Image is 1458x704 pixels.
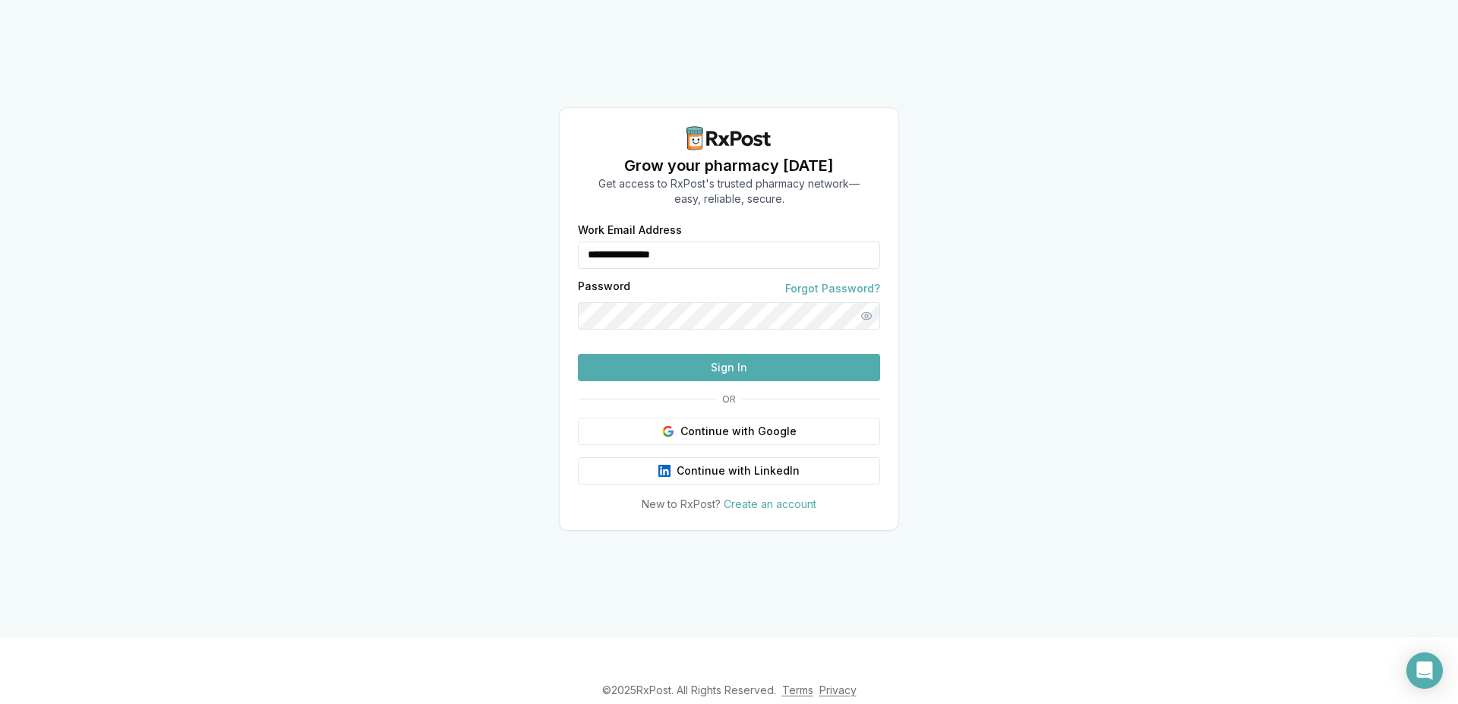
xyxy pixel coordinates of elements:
button: Continue with LinkedIn [578,457,880,485]
a: Create an account [724,497,816,510]
img: LinkedIn [658,465,671,477]
a: Privacy [819,683,857,696]
button: Sign In [578,354,880,381]
button: Show password [853,302,880,330]
img: Google [662,425,674,437]
label: Password [578,281,630,296]
img: RxPost Logo [680,126,778,150]
a: Forgot Password? [785,281,880,296]
div: Open Intercom Messenger [1406,652,1443,689]
span: OR [716,393,742,406]
a: Terms [782,683,813,696]
label: Work Email Address [578,225,880,235]
button: Continue with Google [578,418,880,445]
h1: Grow your pharmacy [DATE] [598,155,860,176]
span: New to RxPost? [642,497,721,510]
p: Get access to RxPost's trusted pharmacy network— easy, reliable, secure. [598,176,860,207]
